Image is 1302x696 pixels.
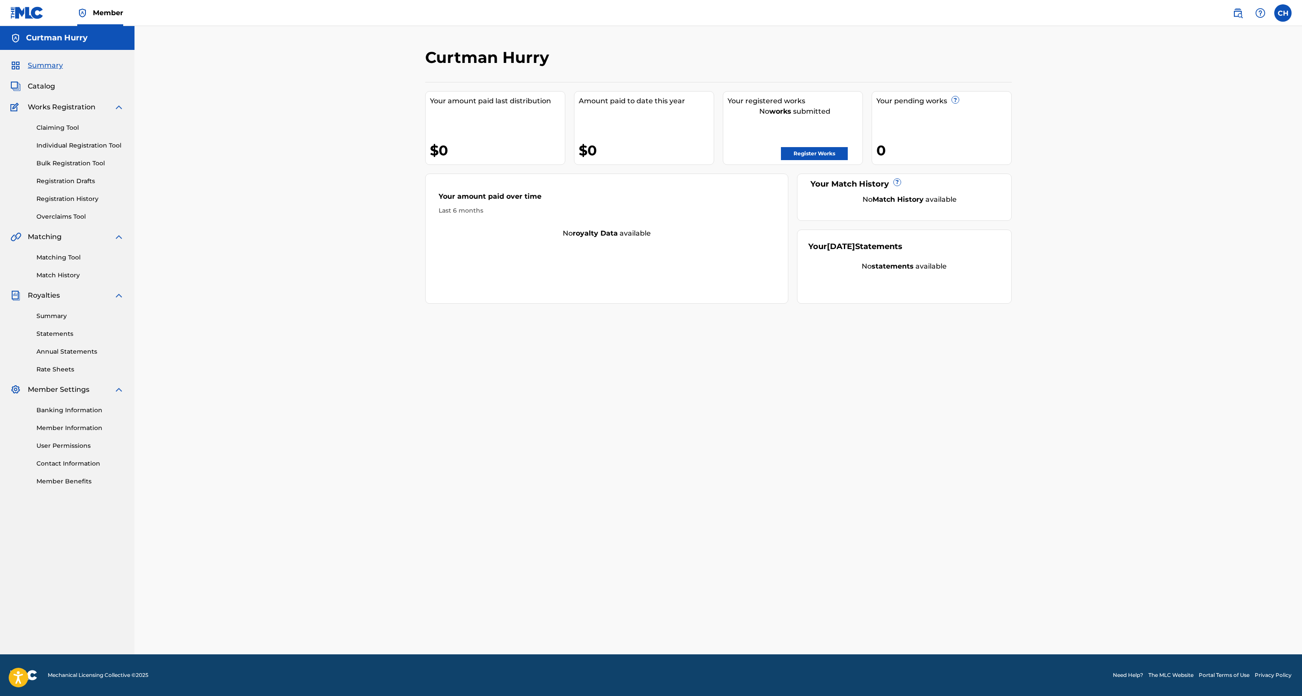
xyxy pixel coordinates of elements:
span: ? [952,96,959,103]
a: Annual Statements [36,347,124,356]
img: Summary [10,60,21,71]
img: logo [10,670,37,680]
a: CatalogCatalog [10,81,55,92]
a: The MLC Website [1148,671,1194,679]
span: Mechanical Licensing Collective © 2025 [48,671,148,679]
img: Top Rightsholder [77,8,88,18]
a: Privacy Policy [1255,671,1292,679]
div: User Menu [1274,4,1292,22]
a: Public Search [1229,4,1246,22]
span: ? [894,179,901,186]
a: Registration Drafts [36,177,124,186]
img: search [1233,8,1243,18]
img: Works Registration [10,102,22,112]
a: Bulk Registration Tool [36,159,124,168]
span: Member [93,8,123,18]
img: Catalog [10,81,21,92]
a: Register Works [781,147,848,160]
img: Matching [10,232,21,242]
h2: Curtman Hurry [425,48,554,67]
a: Summary [36,312,124,321]
img: help [1255,8,1266,18]
div: No available [426,228,788,239]
div: Amount paid to date this year [579,96,714,106]
div: No available [819,194,1000,205]
img: MLC Logo [10,7,44,19]
div: Your registered works [728,96,863,106]
iframe: Resource Center [1278,501,1302,571]
img: expand [114,384,124,395]
strong: royalty data [573,229,618,237]
span: Member Settings [28,384,89,395]
span: Summary [28,60,63,71]
a: Rate Sheets [36,365,124,374]
div: $0 [430,141,565,160]
span: Matching [28,232,62,242]
a: Individual Registration Tool [36,141,124,150]
strong: works [769,107,791,115]
a: Member Information [36,424,124,433]
div: Help [1252,4,1269,22]
img: Royalties [10,290,21,301]
div: No available [808,261,1000,272]
a: Match History [36,271,124,280]
a: Banking Information [36,406,124,415]
span: Works Registration [28,102,95,112]
div: Your pending works [876,96,1011,106]
a: Registration History [36,194,124,204]
a: Statements [36,329,124,338]
div: Your Statements [808,241,902,253]
div: $0 [579,141,714,160]
img: expand [114,232,124,242]
a: Member Benefits [36,477,124,486]
strong: statements [872,262,914,270]
a: Contact Information [36,459,124,468]
h5: Curtman Hurry [26,33,88,43]
a: Need Help? [1113,671,1143,679]
a: Portal Terms of Use [1199,671,1250,679]
img: expand [114,102,124,112]
a: Matching Tool [36,253,124,262]
img: expand [114,290,124,301]
strong: Match History [872,195,924,204]
a: SummarySummary [10,60,63,71]
div: Your amount paid over time [439,191,775,206]
div: Last 6 months [439,206,775,215]
img: Member Settings [10,384,21,395]
div: Your amount paid last distribution [430,96,565,106]
div: No submitted [728,106,863,117]
a: Overclaims Tool [36,212,124,221]
img: Accounts [10,33,21,43]
span: Royalties [28,290,60,301]
div: Your Match History [808,178,1000,190]
a: User Permissions [36,441,124,450]
span: Catalog [28,81,55,92]
span: [DATE] [827,242,855,251]
div: 0 [876,141,1011,160]
a: Claiming Tool [36,123,124,132]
